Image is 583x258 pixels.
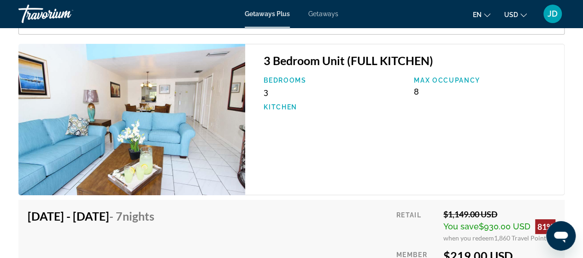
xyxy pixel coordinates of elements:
[414,87,419,96] span: 8
[479,222,530,231] span: $930.00 USD
[308,10,338,18] a: Getaways
[18,2,111,26] a: Travorium
[264,77,405,84] p: Bedrooms
[494,234,549,242] span: 1,860 Travel Points
[473,11,482,18] span: en
[546,221,576,251] iframe: Button to launch messaging window
[414,77,555,84] p: Max Occupancy
[28,209,154,223] h4: [DATE] - [DATE]
[473,8,490,21] button: Change language
[396,209,436,242] div: Retail
[443,209,555,219] div: $1,149.00 USD
[443,234,494,242] span: when you redeem
[504,11,518,18] span: USD
[264,103,405,111] p: Kitchen
[541,4,565,24] button: User Menu
[109,209,154,223] span: - 7
[548,9,558,18] span: JD
[245,10,290,18] a: Getaways Plus
[443,222,479,231] span: You save
[26,18,198,28] button: Reset
[264,54,555,67] h3: 3 Bedroom Unit (FULL KITCHEN)
[18,44,245,195] img: ii_orr1.jpg
[264,87,268,96] span: 3
[504,8,527,21] button: Change currency
[123,209,154,223] span: Nights
[535,219,555,234] div: 81%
